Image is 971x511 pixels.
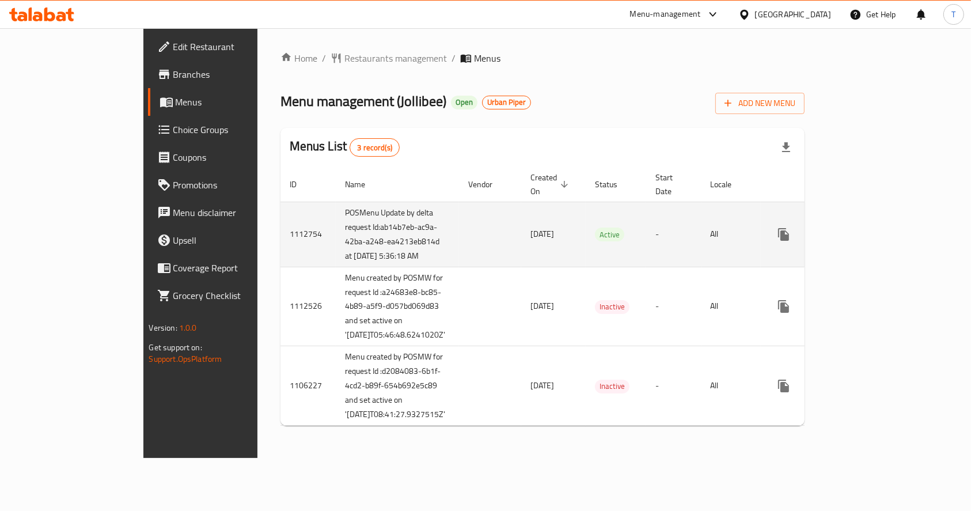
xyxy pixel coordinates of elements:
[290,138,400,157] h2: Menus List
[336,267,459,346] td: Menu created by POSMW for request Id :a24683e8-bc85-4b89-a5f9-d057bd069d83 and set active on '[DA...
[280,51,805,65] nav: breadcrumb
[179,320,197,335] span: 1.0.0
[148,171,306,199] a: Promotions
[701,202,761,267] td: All
[350,142,399,153] span: 3 record(s)
[173,67,297,81] span: Branches
[345,177,380,191] span: Name
[474,51,500,65] span: Menus
[344,51,447,65] span: Restaurants management
[290,177,312,191] span: ID
[148,199,306,226] a: Menu disclaimer
[761,167,890,202] th: Actions
[148,254,306,282] a: Coverage Report
[148,282,306,309] a: Grocery Checklist
[701,267,761,346] td: All
[148,33,306,60] a: Edit Restaurant
[173,289,297,302] span: Grocery Checklist
[148,143,306,171] a: Coupons
[798,293,825,320] button: Change Status
[725,96,795,111] span: Add New Menu
[280,88,446,114] span: Menu management ( Jollibee )
[148,88,306,116] a: Menus
[630,7,701,21] div: Menu-management
[280,267,336,346] td: 1112526
[951,8,955,21] span: T
[595,380,629,393] span: Inactive
[451,97,477,107] span: Open
[331,51,447,65] a: Restaurants management
[530,226,554,241] span: [DATE]
[595,228,624,241] span: Active
[148,116,306,143] a: Choice Groups
[173,178,297,192] span: Promotions
[149,340,202,355] span: Get support on:
[451,96,477,109] div: Open
[701,346,761,426] td: All
[770,372,798,400] button: more
[595,300,629,314] div: Inactive
[711,177,747,191] span: Locale
[530,171,572,198] span: Created On
[772,134,800,161] div: Export file
[595,228,624,241] div: Active
[595,300,629,313] span: Inactive
[173,40,297,54] span: Edit Restaurant
[646,267,701,346] td: -
[646,202,701,267] td: -
[176,95,297,109] span: Menus
[530,378,554,393] span: [DATE]
[755,8,831,21] div: [GEOGRAPHIC_DATA]
[148,226,306,254] a: Upsell
[336,202,459,267] td: POSMenu Update by delta request Id:ab14b7eb-ac9a-42ba-a248-ea4213eb814d at [DATE] 5:36:18 AM
[280,202,336,267] td: 1112754
[149,351,222,366] a: Support.OpsPlatform
[715,93,805,114] button: Add New Menu
[149,320,177,335] span: Version:
[468,177,507,191] span: Vendor
[173,206,297,219] span: Menu disclaimer
[280,167,890,426] table: enhanced table
[770,293,798,320] button: more
[798,221,825,248] button: Change Status
[646,346,701,426] td: -
[173,150,297,164] span: Coupons
[322,51,326,65] li: /
[595,177,632,191] span: Status
[148,60,306,88] a: Branches
[530,298,554,313] span: [DATE]
[173,261,297,275] span: Coverage Report
[770,221,798,248] button: more
[483,97,530,107] span: Urban Piper
[655,171,688,198] span: Start Date
[350,138,400,157] div: Total records count
[173,233,297,247] span: Upsell
[280,346,336,426] td: 1106227
[336,346,459,426] td: Menu created by POSMW for request Id :d2084083-6b1f-4cd2-b89f-654b692e5c89 and set active on '[DA...
[798,372,825,400] button: Change Status
[173,123,297,137] span: Choice Groups
[452,51,456,65] li: /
